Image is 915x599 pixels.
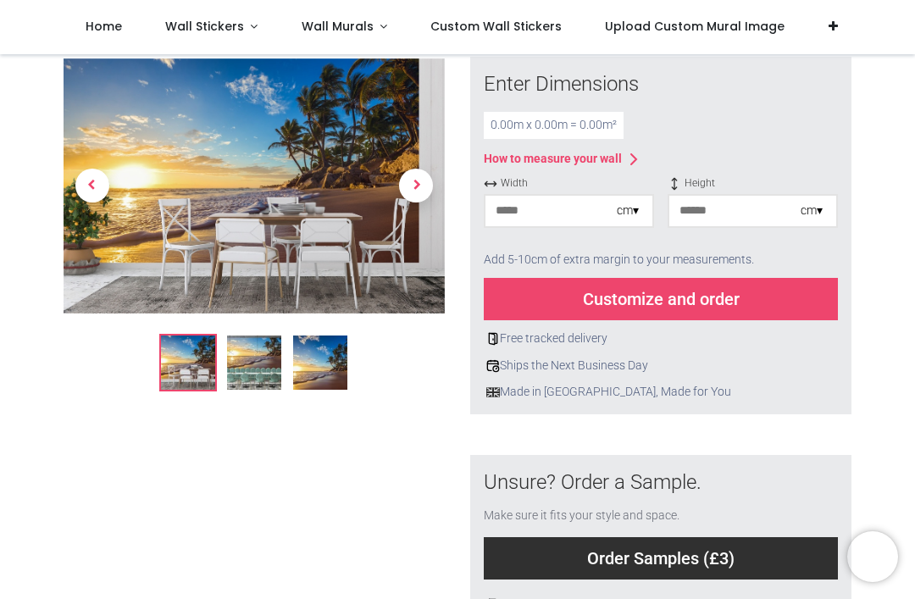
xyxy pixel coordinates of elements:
img: Caribbean Beach Sunset Wall Mural Wallpaper [161,336,215,390]
a: Previous [64,97,121,275]
span: Upload Custom Mural Image [605,18,785,35]
span: Wall Murals [302,18,374,35]
img: WS-50334-03 [293,336,347,390]
div: Make sure it fits your style and space. [484,507,838,524]
div: Enter Dimensions [484,70,838,99]
div: 0.00 m x 0.00 m = 0.00 m² [484,112,624,139]
div: Unsure? Order a Sample. [484,469,838,497]
div: cm ▾ [617,202,639,219]
div: Ships the Next Business Day [484,358,838,374]
span: Custom Wall Stickers [430,18,562,35]
div: Made in [GEOGRAPHIC_DATA], Made for You [484,384,838,401]
span: Width [484,176,654,191]
div: Free tracked delivery [484,330,838,347]
div: Add 5-10cm of extra margin to your measurements. [484,241,838,279]
span: Next [399,169,433,202]
div: How to measure your wall [484,151,622,168]
img: uk [486,385,500,399]
img: Caribbean Beach Sunset Wall Mural Wallpaper [64,58,445,313]
div: cm ▾ [801,202,823,219]
span: Home [86,18,122,35]
span: Height [668,176,838,191]
div: Order Samples (£3) [484,537,838,580]
span: Wall Stickers [165,18,244,35]
span: Previous [75,169,109,202]
div: Customize and order [484,278,838,320]
iframe: Brevo live chat [847,531,898,582]
a: Next [388,97,446,275]
img: WS-50334-02 [227,336,281,390]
